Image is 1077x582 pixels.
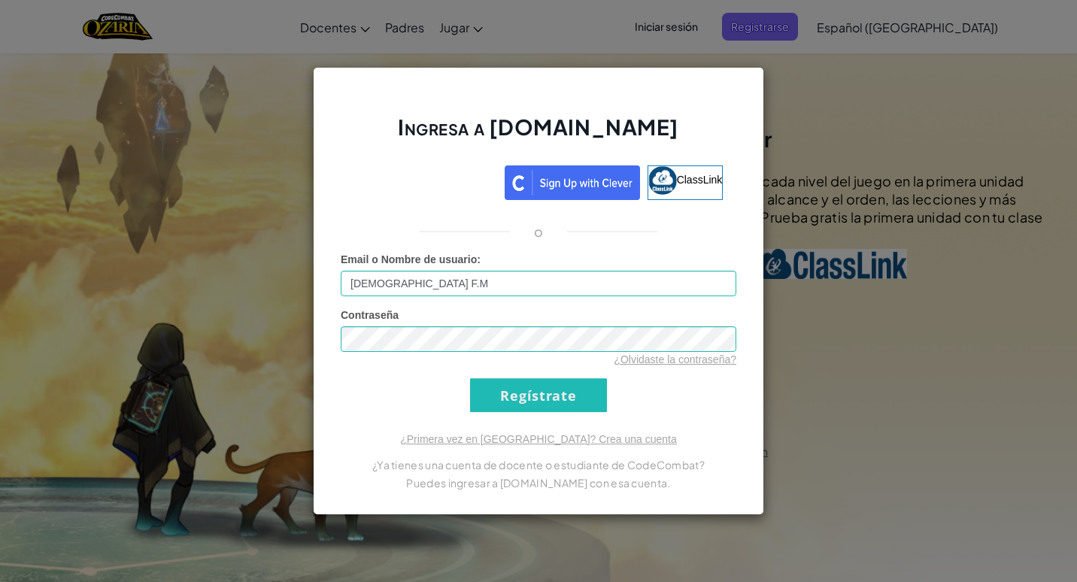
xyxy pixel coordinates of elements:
span: Email o Nombre de usuario [341,253,477,265]
iframe: Botón de Acceder con Google [347,164,505,197]
img: clever_sso_button@2x.png [505,165,640,200]
span: Contraseña [341,309,399,321]
p: o [534,223,543,241]
span: ClassLink [677,174,723,186]
a: ¿Primera vez en [GEOGRAPHIC_DATA]? Crea una cuenta [400,433,677,445]
iframe: Diálogo de Acceder con Google [768,15,1062,190]
p: Puedes ingresar a [DOMAIN_NAME] con esa cuenta. [341,474,736,492]
label: : [341,252,481,267]
a: ¿Olvidaste la contraseña? [614,353,736,365]
input: Regístrate [470,378,607,412]
h2: Ingresa a [DOMAIN_NAME] [341,113,736,156]
p: ¿Ya tienes una cuenta de docente o estudiante de CodeCombat? [341,456,736,474]
img: classlink-logo-small.png [648,166,677,195]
